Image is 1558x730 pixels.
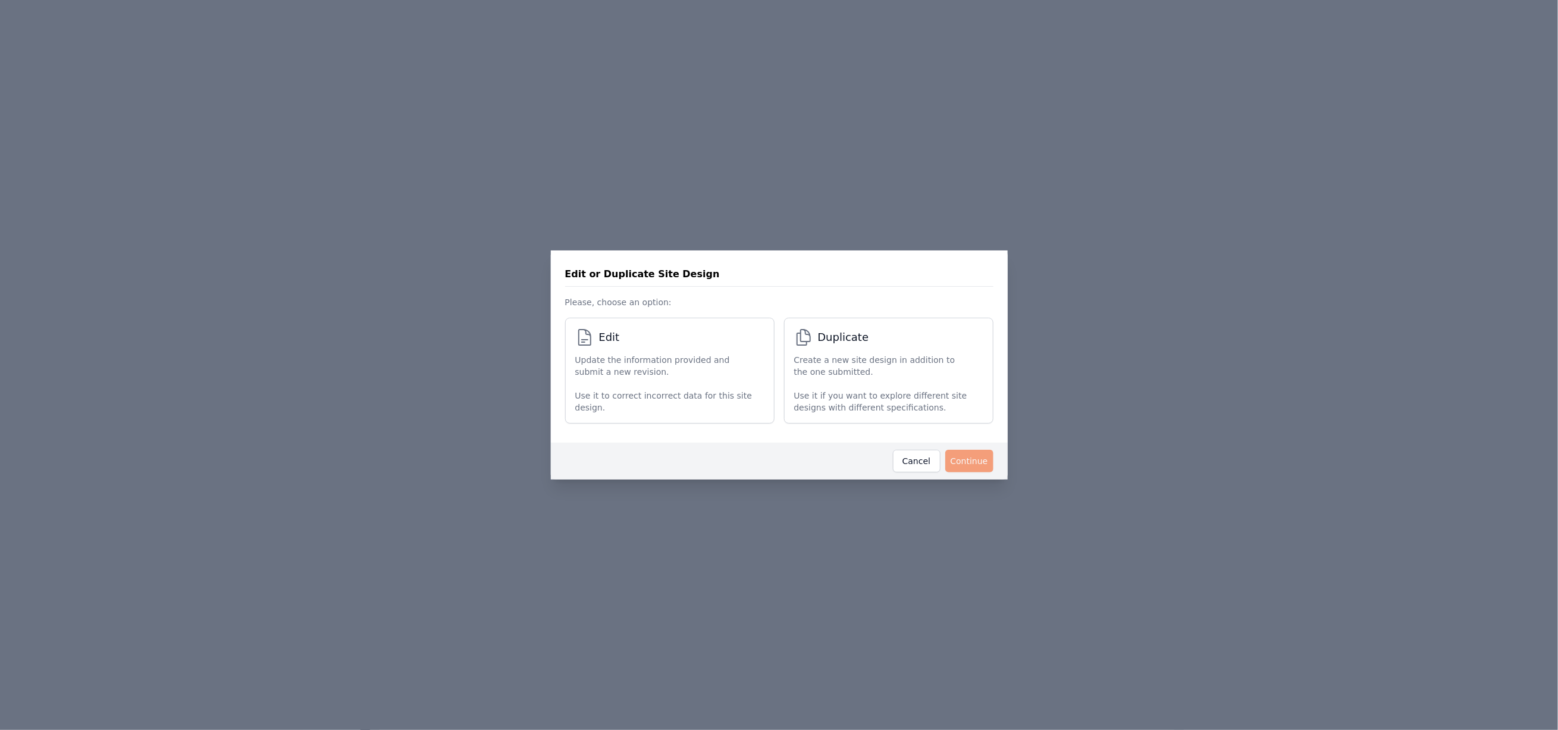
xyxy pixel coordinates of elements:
h3: Edit or Duplicate Site Design [565,267,720,281]
p: Update the information provided and submit a new revision. [575,354,753,378]
span: Duplicate [818,329,869,346]
button: Continue [945,450,993,472]
button: Cancel [893,450,941,472]
p: Create a new site design in addition to the one submitted. [794,354,971,378]
p: Use it to correct incorrect data for this site design. [575,390,753,413]
p: Please, choose an option: [565,287,993,308]
span: Edit [599,329,620,346]
p: Use it if you want to explore different site designs with different specifications. [794,390,971,413]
